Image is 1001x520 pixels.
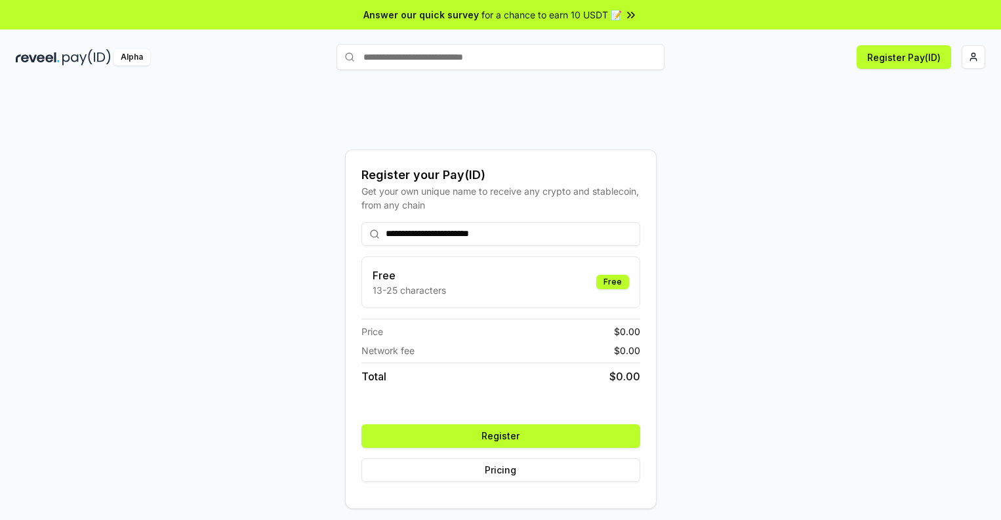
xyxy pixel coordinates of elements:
[609,369,640,384] span: $ 0.00
[361,325,383,338] span: Price
[373,268,446,283] h3: Free
[361,424,640,448] button: Register
[363,8,479,22] span: Answer our quick survey
[62,49,111,66] img: pay_id
[614,344,640,357] span: $ 0.00
[373,283,446,297] p: 13-25 characters
[361,184,640,212] div: Get your own unique name to receive any crypto and stablecoin, from any chain
[481,8,622,22] span: for a chance to earn 10 USDT 📝
[596,275,629,289] div: Free
[614,325,640,338] span: $ 0.00
[16,49,60,66] img: reveel_dark
[361,458,640,482] button: Pricing
[361,166,640,184] div: Register your Pay(ID)
[361,369,386,384] span: Total
[113,49,150,66] div: Alpha
[857,45,951,69] button: Register Pay(ID)
[361,344,415,357] span: Network fee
